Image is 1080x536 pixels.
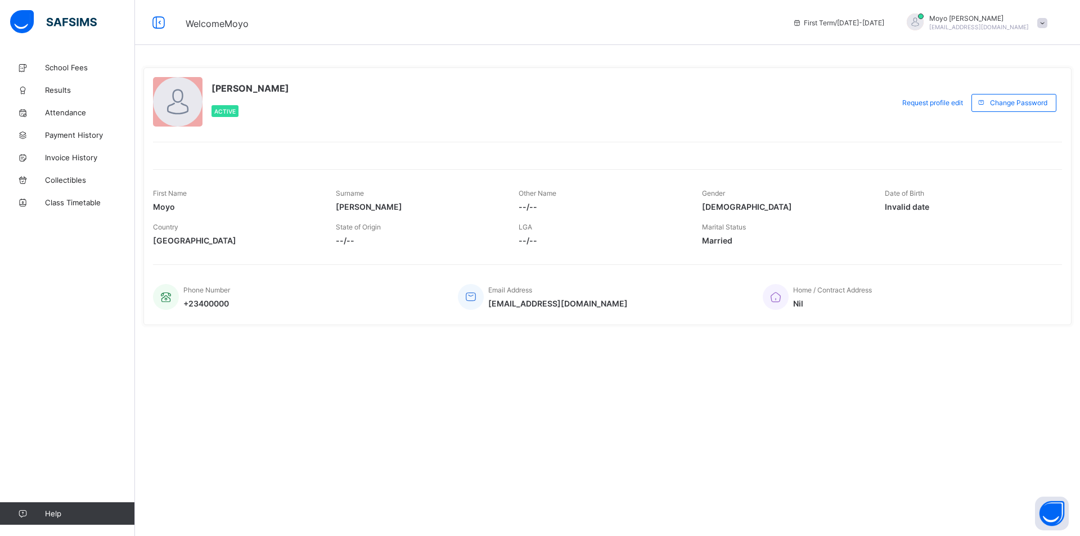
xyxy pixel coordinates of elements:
[702,202,868,211] span: [DEMOGRAPHIC_DATA]
[45,130,135,139] span: Payment History
[183,299,230,308] span: +23400000
[702,223,746,231] span: Marital Status
[211,83,289,94] span: [PERSON_NAME]
[336,189,364,197] span: Surname
[45,63,135,72] span: School Fees
[519,236,685,245] span: --/--
[793,286,872,294] span: Home / Contract Address
[488,299,628,308] span: [EMAIL_ADDRESS][DOMAIN_NAME]
[45,85,135,94] span: Results
[10,10,97,34] img: safsims
[45,198,135,207] span: Class Timetable
[1035,497,1069,530] button: Open asap
[519,189,556,197] span: Other Name
[153,236,319,245] span: [GEOGRAPHIC_DATA]
[214,108,236,115] span: Active
[45,175,135,184] span: Collectibles
[45,153,135,162] span: Invoice History
[153,223,178,231] span: Country
[183,286,230,294] span: Phone Number
[519,202,685,211] span: --/--
[702,189,725,197] span: Gender
[186,18,249,29] span: Welcome Moyo
[702,236,868,245] span: Married
[885,202,1051,211] span: Invalid date
[793,19,884,27] span: session/term information
[793,299,872,308] span: Nil
[519,223,532,231] span: LGA
[488,286,532,294] span: Email Address
[153,189,187,197] span: First Name
[336,236,502,245] span: --/--
[45,108,135,117] span: Attendance
[885,189,924,197] span: Date of Birth
[153,202,319,211] span: Moyo
[336,202,502,211] span: [PERSON_NAME]
[336,223,381,231] span: State of Origin
[45,509,134,518] span: Help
